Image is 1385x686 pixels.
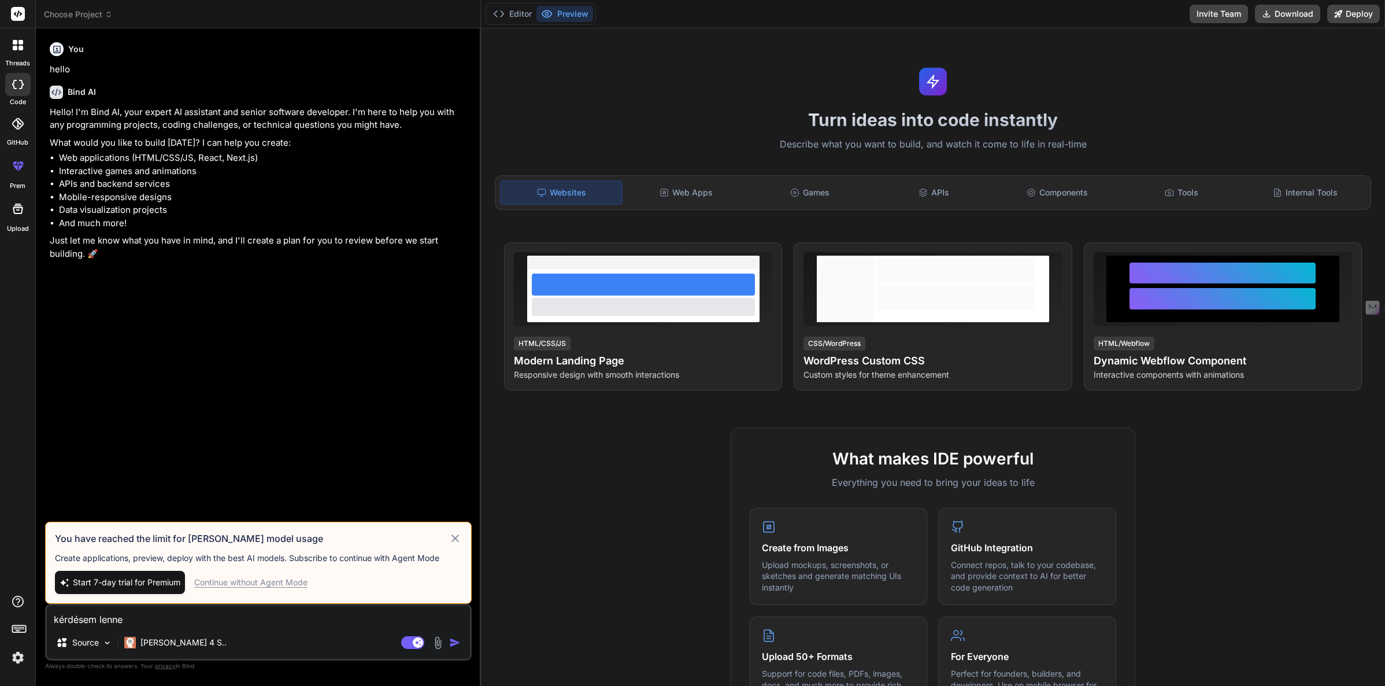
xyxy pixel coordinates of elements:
[873,180,994,205] div: APIs
[951,559,1104,593] p: Connect repos, talk to your codebase, and provide context to AI for better code generation
[55,571,185,594] button: Start 7-day trial for Premium
[762,650,915,663] h4: Upload 50+ Formats
[488,6,536,22] button: Editor
[50,234,469,260] p: Just let me know what you have in mind, and I'll create a plan for you to review before we start ...
[10,97,26,107] label: code
[59,204,469,217] li: Data visualization projects
[73,577,180,588] span: Start 7-day trial for Premium
[59,152,469,165] li: Web applications (HTML/CSS/JS, React, Next.js)
[47,606,470,626] textarea: kérdésem lenne
[431,636,445,650] img: attachment
[1327,5,1380,23] button: Deploy
[1245,180,1366,205] div: Internal Tools
[449,637,461,648] img: icon
[762,541,915,555] h4: Create from Images
[514,369,772,381] p: Responsive design with smooth interactions
[50,63,469,76] p: hello
[750,447,1116,471] h2: What makes IDE powerful
[1094,369,1352,381] p: Interactive components with animations
[488,137,1378,152] p: Describe what you want to build, and watch it come to life in real-time
[1094,337,1154,351] div: HTML/Webflow
[1120,180,1242,205] div: Tools
[488,109,1378,130] h1: Turn ideas into code instantly
[803,369,1062,381] p: Custom styles for theme enhancement
[625,180,746,205] div: Web Apps
[59,191,469,204] li: Mobile-responsive designs
[155,662,176,669] span: privacy
[102,638,112,648] img: Pick Models
[514,337,571,351] div: HTML/CSS/JS
[72,637,99,648] p: Source
[50,137,469,150] p: What would you like to build [DATE]? I can help you create:
[500,180,623,205] div: Websites
[45,661,472,672] p: Always double-check its answers. Your in Bind
[59,217,469,230] li: And much more!
[997,180,1118,205] div: Components
[140,637,227,648] p: [PERSON_NAME] 4 S..
[68,86,96,98] h6: Bind AI
[55,532,449,545] h3: You have reached the limit for [PERSON_NAME] model usage
[1190,5,1248,23] button: Invite Team
[55,552,462,564] p: Create applications, preview, deploy with the best AI models. Subscribe to continue with Agent Mode
[10,181,25,191] label: prem
[750,475,1116,489] p: Everything you need to bring your ideas to life
[124,637,136,648] img: Claude 4 Sonnet
[5,58,30,68] label: threads
[803,337,865,351] div: CSS/WordPress
[68,43,84,55] h6: You
[7,224,29,234] label: Upload
[1094,353,1352,369] h4: Dynamic Webflow Component
[8,648,28,667] img: settings
[44,9,113,20] span: Choose Project
[762,559,915,593] p: Upload mockups, screenshots, or sketches and generate matching UIs instantly
[59,178,469,191] li: APIs and backend services
[749,180,871,205] div: Games
[951,650,1104,663] h4: For Everyone
[194,577,308,588] div: Continue without Agent Mode
[50,106,469,132] p: Hello! I'm Bind AI, your expert AI assistant and senior software developer. I'm here to help you ...
[514,353,772,369] h4: Modern Landing Page
[1255,5,1320,23] button: Download
[536,6,593,22] button: Preview
[59,165,469,178] li: Interactive games and animations
[951,541,1104,555] h4: GitHub Integration
[7,138,28,147] label: GitHub
[803,353,1062,369] h4: WordPress Custom CSS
